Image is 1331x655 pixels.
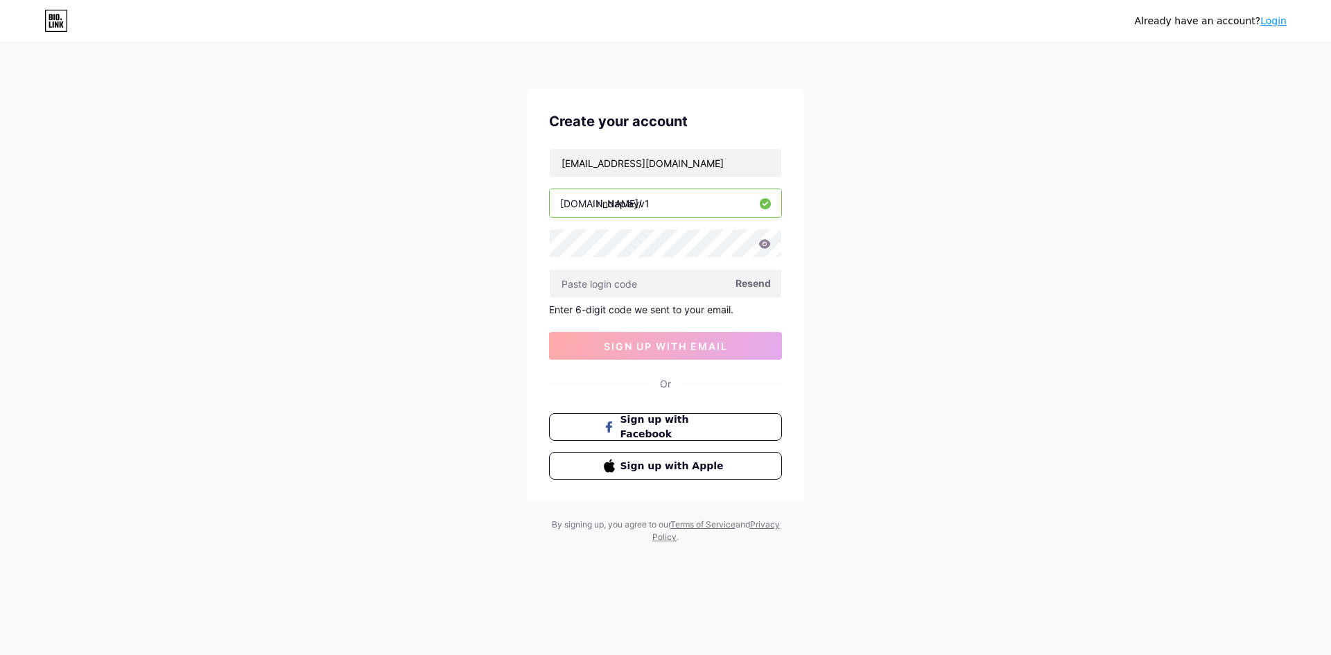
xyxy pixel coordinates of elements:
[620,459,728,473] span: Sign up with Apple
[660,376,671,391] div: Or
[549,452,782,480] button: Sign up with Apple
[549,332,782,360] button: sign up with email
[548,518,783,543] div: By signing up, you agree to our and .
[549,111,782,132] div: Create your account
[1135,14,1287,28] div: Already have an account?
[620,412,728,442] span: Sign up with Facebook
[604,340,728,352] span: sign up with email
[550,189,781,217] input: username
[670,519,736,530] a: Terms of Service
[1260,15,1287,26] a: Login
[560,196,642,211] div: [DOMAIN_NAME]/
[736,276,771,290] span: Resend
[550,149,781,177] input: Email
[549,304,782,315] div: Enter 6-digit code we sent to your email.
[550,270,781,297] input: Paste login code
[549,413,782,441] button: Sign up with Facebook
